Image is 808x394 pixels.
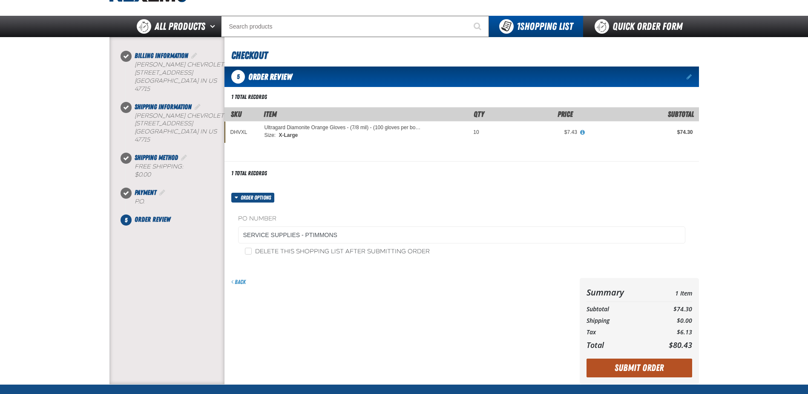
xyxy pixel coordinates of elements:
[264,110,277,119] span: Item
[135,69,193,76] span: [STREET_ADDRESS]
[587,338,652,352] th: Total
[120,51,224,225] nav: Checkout steps. Current step is Order Review. Step 5 of 5
[193,103,202,111] a: Edit Shipping Information
[651,285,692,300] td: 1 Item
[231,169,267,177] div: 1 total records
[208,77,217,84] span: US
[231,110,242,119] a: SKU
[248,72,292,82] span: Order Review
[135,198,224,206] div: P.O.
[583,16,699,37] a: Quick Order Form
[135,215,170,223] span: Order Review
[135,103,192,111] span: Shipping Information
[558,110,573,119] span: Price
[651,327,692,338] td: $6.13
[231,93,267,101] div: 1 total records
[231,278,246,285] a: Back
[135,188,156,197] span: Payment
[135,171,151,178] strong: $0.00
[190,52,198,60] a: Edit Billing Information
[489,16,583,37] button: You have 1 Shopping List. Open to view details
[669,340,692,350] span: $80.43
[517,20,520,32] strong: 1
[577,129,588,136] button: View All Prices for Ultragard Diamonite Orange Gloves - (7/8 mil) - (100 gloves per box MIN 10 bo...
[135,85,150,93] bdo: 47715
[587,315,652,327] th: Shipping
[231,49,267,61] span: Checkout
[135,163,224,179] div: Free Shipping:
[668,110,694,119] span: Subtotal
[687,74,693,80] a: Edit items
[126,188,224,214] li: Payment. Step 4 of 5. Completed
[278,132,298,138] span: X-Large
[180,154,188,162] a: Edit Shipping Method
[589,129,693,136] div: $74.30
[135,128,198,135] span: [GEOGRAPHIC_DATA]
[587,304,652,315] th: Subtotal
[158,188,167,197] a: Edit Payment
[126,214,224,225] li: Order Review. Step 5 of 5. Not Completed
[135,112,224,119] span: [PERSON_NAME] Chevrolet
[473,129,479,135] span: 10
[265,132,277,138] span: Size:
[135,154,178,162] span: Shipping Method
[207,16,221,37] button: Open All Products pages
[241,193,274,203] span: Order options
[231,193,275,203] button: Order options
[474,110,484,119] span: Qty
[135,77,198,84] span: [GEOGRAPHIC_DATA]
[126,153,224,188] li: Shipping Method. Step 3 of 5. Completed
[208,128,217,135] span: US
[517,20,573,32] span: Shopping List
[135,52,188,60] span: Billing Information
[224,122,259,143] td: DHVXL
[245,248,252,255] input: Delete this shopping list after submitting order
[135,136,150,143] bdo: 47715
[200,128,207,135] span: IN
[587,327,652,338] th: Tax
[238,215,685,223] label: PO Number
[155,19,205,34] span: All Products
[200,77,207,84] span: IN
[468,16,489,37] button: Start Searching
[126,51,224,102] li: Billing Information. Step 1 of 5. Completed
[587,285,652,300] th: Summary
[265,125,423,131] a: Ultragard Diamonite Orange Gloves - (7/8 mil) - (100 gloves per box MIN 10 box order)
[491,129,577,136] div: $7.43
[231,70,245,84] span: 5
[126,102,224,153] li: Shipping Information. Step 2 of 5. Completed
[135,120,193,127] span: [STREET_ADDRESS]
[651,315,692,327] td: $0.00
[651,304,692,315] td: $74.30
[587,359,692,377] button: Submit Order
[135,61,224,68] span: [PERSON_NAME] Chevrolet
[245,248,430,256] label: Delete this shopping list after submitting order
[121,214,132,226] span: 5
[221,16,489,37] input: Search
